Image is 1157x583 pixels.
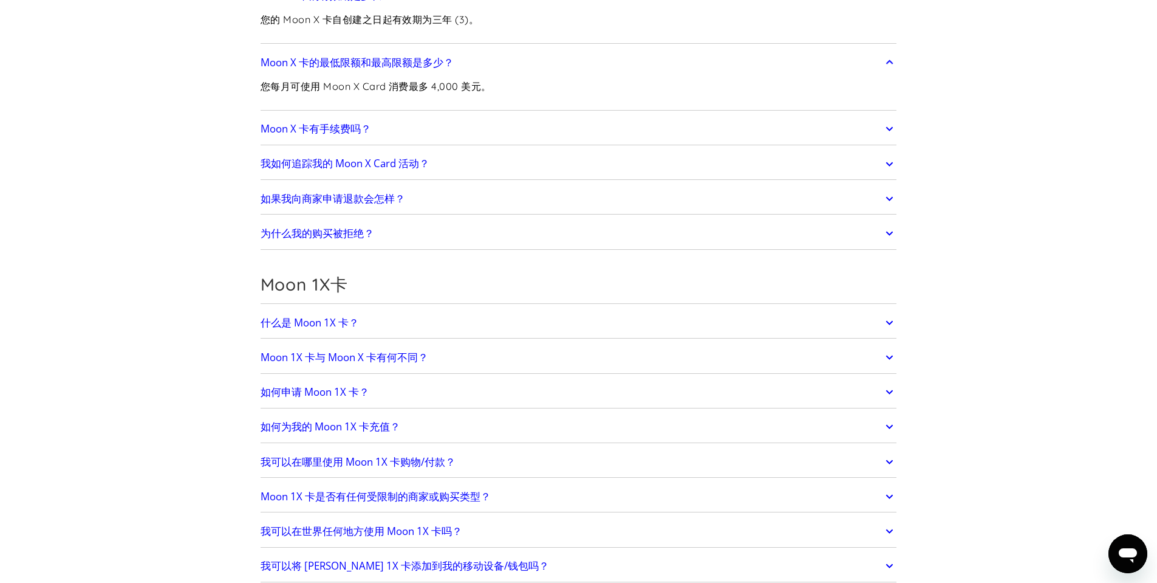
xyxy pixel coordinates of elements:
font: 我可以在世界任何地方使用 Moon 1X 卡吗？ [261,524,462,538]
a: 我可以在世界任何地方使用 Moon 1X 卡吗？ [261,519,897,544]
font: 如何为我的 Moon 1X 卡充值？ [261,419,400,433]
font: Moon 1X 卡是否有任何受限制的商家或购买类型？ [261,489,491,503]
a: 我如何追踪我的 Moon X Card 活动？ [261,151,897,177]
font: 为什么我的购买被拒绝？ [261,226,374,240]
iframe: 启动消息传送窗口的按钮 [1108,534,1147,573]
font: 什么是 Moon 1X 卡？ [261,316,359,329]
font: Moon 1X 卡与 Moon X 卡有何不同？ [261,350,428,364]
a: Moon 1X 卡是否有任何受限制的商家或购买类型？ [261,484,897,509]
a: Moon X 卡的最低限额和最高限额是多少？ [261,50,897,75]
a: 我可以将 [PERSON_NAME] 1X 卡添加到我的移动设备/钱包吗？ [261,553,897,579]
font: 您的 Moon X 卡自创建之日起有效期为三年 (3)。 [261,13,479,26]
font: 我可以在哪里使用 Moon 1X 卡购物/付款？ [261,455,456,469]
font: 如何申请 Moon 1X 卡？ [261,385,369,399]
font: Moon X 卡的最低限额和最高限额是多少？ [261,55,454,69]
a: Moon 1X 卡与 Moon X 卡有何不同？ [261,345,897,370]
a: 我可以在哪里使用 Moon 1X 卡购物/付款？ [261,449,897,475]
a: 什么是 Moon 1X 卡？ [261,310,897,336]
a: 如何申请 Moon 1X 卡？ [261,379,897,405]
a: 如果我向商家申请退款会怎样？ [261,186,897,212]
font: 我如何追踪我的 Moon X Card 活动？ [261,156,429,170]
font: 如果我向商家申请退款会怎样？ [261,191,405,205]
font: 您每月可使用 Moon X Card 消费最多 4,000 美元。 [261,80,491,92]
a: 为什么我的购买被拒绝？ [261,221,897,246]
font: Moon X 卡有手续费吗？ [261,122,371,136]
font: Moon 1X卡 [261,274,348,295]
a: 如何为我的 Moon 1X 卡充值？ [261,414,897,440]
font: 我可以将 [PERSON_NAME] 1X 卡添加到我的移动设备/钱包吗？ [261,559,549,573]
a: Moon X 卡有手续费吗？ [261,116,897,142]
